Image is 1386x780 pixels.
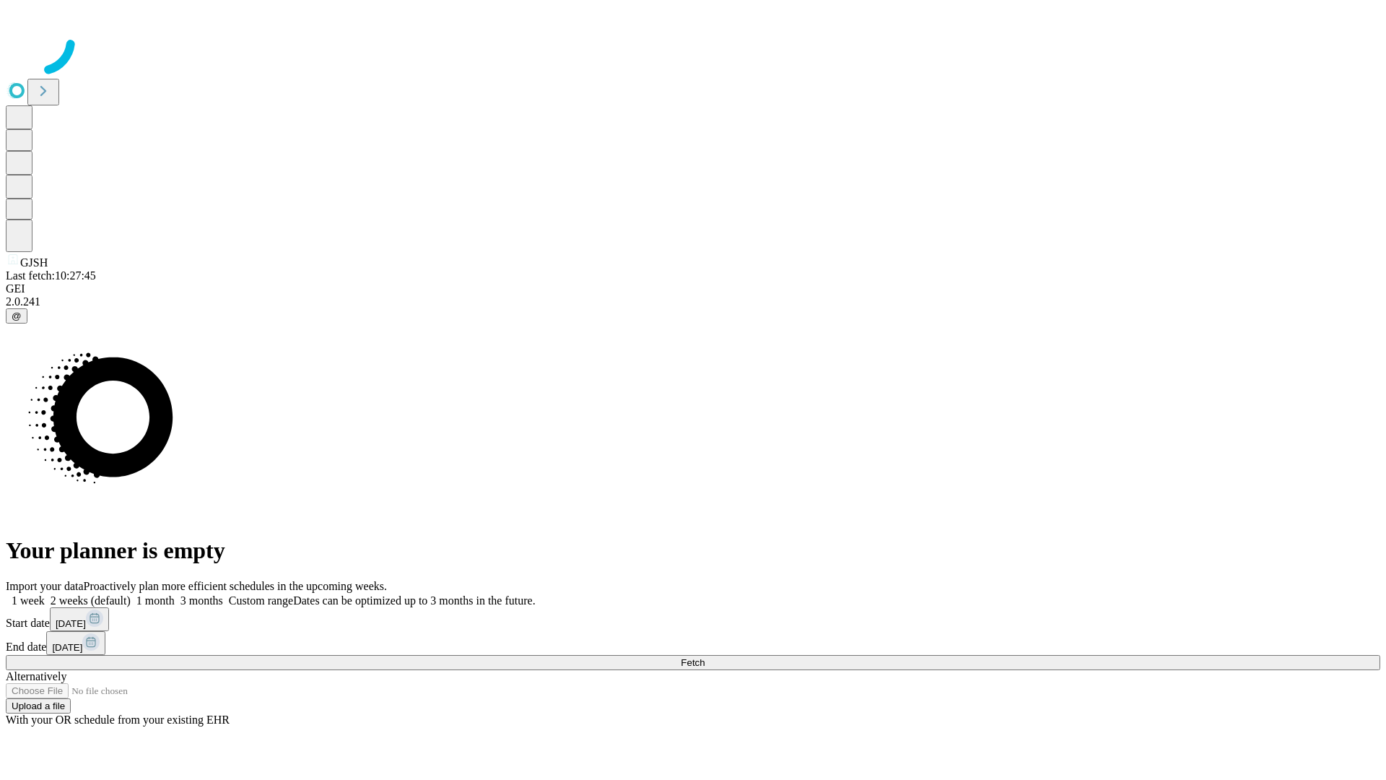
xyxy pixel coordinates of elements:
[681,657,705,668] span: Fetch
[12,594,45,607] span: 1 week
[6,698,71,714] button: Upload a file
[6,580,84,592] span: Import your data
[50,607,109,631] button: [DATE]
[6,295,1380,308] div: 2.0.241
[52,642,82,653] span: [DATE]
[6,607,1380,631] div: Start date
[12,311,22,321] span: @
[51,594,131,607] span: 2 weeks (default)
[293,594,535,607] span: Dates can be optimized up to 3 months in the future.
[6,308,27,324] button: @
[6,714,230,726] span: With your OR schedule from your existing EHR
[136,594,175,607] span: 1 month
[56,618,86,629] span: [DATE]
[6,631,1380,655] div: End date
[6,655,1380,670] button: Fetch
[6,282,1380,295] div: GEI
[46,631,105,655] button: [DATE]
[6,537,1380,564] h1: Your planner is empty
[229,594,293,607] span: Custom range
[84,580,387,592] span: Proactively plan more efficient schedules in the upcoming weeks.
[180,594,223,607] span: 3 months
[6,670,66,682] span: Alternatively
[20,256,48,269] span: GJSH
[6,269,96,282] span: Last fetch: 10:27:45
